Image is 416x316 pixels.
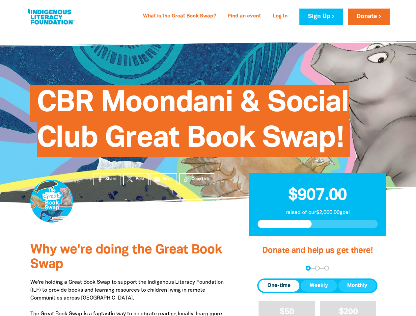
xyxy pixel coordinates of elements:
[306,266,311,271] button: Navigate to step 1 of 3 to enter your donation amount
[105,176,117,182] span: Share
[179,173,214,185] button: Copy Link
[136,176,144,182] span: Post
[301,280,337,292] button: Weekly
[258,209,378,217] p: raised of our $2,000.00 goal
[123,173,149,185] a: Post
[224,11,265,22] a: Find an event
[139,11,220,22] a: What is the Great Book Swap?
[348,9,390,25] a: Donate
[267,282,291,290] span: One-time
[339,308,358,316] span: $200
[280,308,294,316] span: $50
[315,266,320,271] button: Navigate to step 2 of 3 to enter your details
[259,280,299,292] button: One-time
[310,282,328,290] span: Weekly
[257,278,377,293] div: Donation frequency
[262,247,373,254] span: Donate and help us get there!
[299,9,343,25] a: Sign Up
[93,173,121,185] a: Share
[347,282,367,290] span: Monthly
[154,176,161,183] i: email
[338,280,376,292] button: Monthly
[324,266,329,271] button: Navigate to step 3 of 3 to enter your payment details
[288,188,347,203] span: $907.00
[163,176,173,182] span: Email
[30,244,222,271] span: Why we're doing the Great Book Swap
[151,173,178,185] a: emailEmail
[192,176,210,182] span: Copy Link
[37,90,349,157] span: CBR Moondani & Social Club Great Book Swap!
[269,11,291,22] a: Log In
